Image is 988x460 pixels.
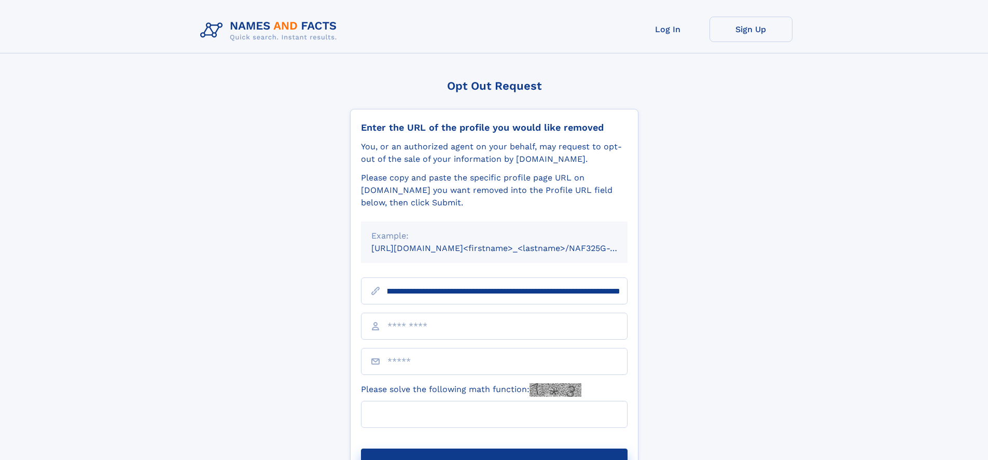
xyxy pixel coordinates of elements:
[371,243,647,253] small: [URL][DOMAIN_NAME]<firstname>_<lastname>/NAF325G-xxxxxxxx
[361,383,581,397] label: Please solve the following math function:
[361,172,628,209] div: Please copy and paste the specific profile page URL on [DOMAIN_NAME] you want removed into the Pr...
[361,122,628,133] div: Enter the URL of the profile you would like removed
[196,17,345,45] img: Logo Names and Facts
[627,17,709,42] a: Log In
[361,141,628,165] div: You, or an authorized agent on your behalf, may request to opt-out of the sale of your informatio...
[371,230,617,242] div: Example:
[709,17,792,42] a: Sign Up
[350,79,638,92] div: Opt Out Request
